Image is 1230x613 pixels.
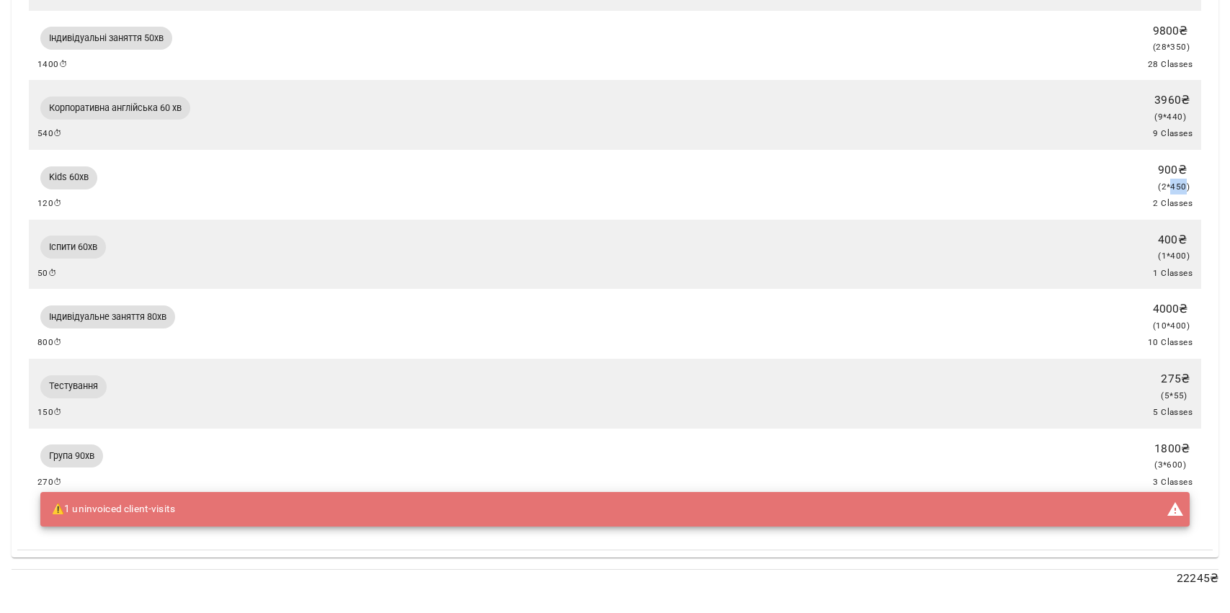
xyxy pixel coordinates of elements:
span: 2 Classes [1153,197,1193,211]
span: ( 5 * 55 ) [1161,390,1187,401]
span: 150 ⏱ [37,406,63,420]
span: 800 ⏱ [37,336,63,350]
p: 9800 ₴ [1153,22,1190,40]
p: 22245 ₴ [12,570,1218,587]
span: ( 28 * 350 ) [1153,42,1190,52]
span: ( 3 * 600 ) [1154,460,1186,470]
span: Тестування [40,380,107,393]
span: 9 Classes [1153,127,1193,141]
span: 50 ⏱ [37,267,57,281]
p: 3960 ₴ [1154,91,1190,109]
span: 120 ⏱ [37,197,63,211]
span: Група 90хв [40,449,103,462]
span: 10 Classes [1148,336,1193,350]
p: 400 ₴ [1158,231,1190,249]
span: ( 2 * 450 ) [1158,182,1190,192]
p: 1800 ₴ [1154,440,1190,457]
span: 1 Classes [1153,267,1193,281]
p: 275 ₴ [1161,370,1190,388]
span: 270 ⏱ [37,475,63,490]
span: 1400 ⏱ [37,58,68,72]
span: Kids 60хв [40,171,97,184]
span: 28 Classes [1148,58,1193,72]
span: Індивідуальне заняття 80хв [40,310,175,323]
span: ( 10 * 400 ) [1153,321,1190,331]
span: Іспити 60хв [40,241,106,254]
span: ( 1 * 400 ) [1158,251,1190,261]
p: 4000 ₴ [1153,300,1190,318]
div: ⚠️ 1 uninvoiced client-visits [52,496,175,522]
span: 540 ⏱ [37,127,63,141]
span: ( 9 * 440 ) [1154,112,1186,122]
span: 3 Classes [1153,475,1193,490]
span: 5 Classes [1153,406,1193,420]
p: 900 ₴ [1158,161,1190,179]
span: Індивідуальні заняття 50хв [40,32,172,45]
span: Корпоративна англійська 60 хв [40,102,190,115]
